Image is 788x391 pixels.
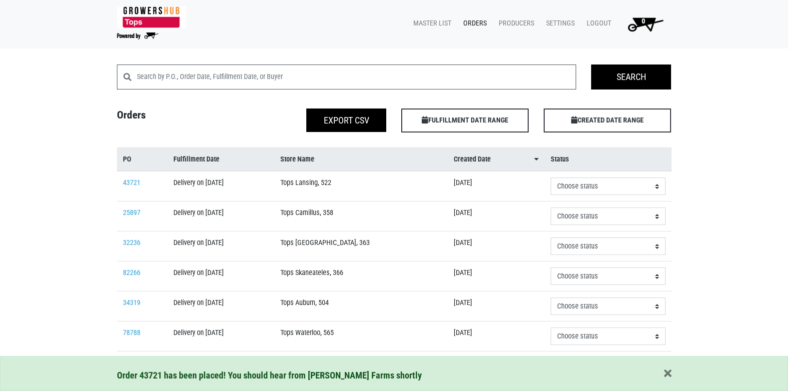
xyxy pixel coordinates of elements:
[123,154,131,165] span: PO
[405,14,455,33] a: Master List
[167,321,274,351] td: Delivery on [DATE]
[551,154,666,165] a: Status
[491,14,538,33] a: Producers
[448,231,545,261] td: [DATE]
[544,108,671,132] span: CREATED DATE RANGE
[623,14,668,34] img: Cart
[538,14,579,33] a: Settings
[167,261,274,291] td: Delivery on [DATE]
[642,17,645,25] span: 0
[123,178,140,187] a: 43721
[123,268,140,277] a: 82266
[448,171,545,201] td: [DATE]
[454,154,491,165] span: Created Date
[280,154,442,165] a: Store Name
[591,64,671,89] input: Search
[167,201,274,231] td: Delivery on [DATE]
[137,64,577,89] input: Search by P.O., Order Date, Fulfillment Date, or Buyer
[274,231,448,261] td: Tops [GEOGRAPHIC_DATA], 363
[551,154,569,165] span: Status
[448,261,545,291] td: [DATE]
[454,154,539,165] a: Created Date
[167,291,274,321] td: Delivery on [DATE]
[274,321,448,351] td: Tops Waterloo, 565
[448,291,545,321] td: [DATE]
[167,351,274,381] td: Delivery on [DATE]
[167,171,274,201] td: Delivery on [DATE]
[448,351,545,381] td: [DATE]
[117,6,186,28] img: 279edf242af8f9d49a69d9d2afa010fb.png
[117,32,158,39] img: Powered by Big Wheelbarrow
[448,321,545,351] td: [DATE]
[274,351,448,381] td: Tops Camillus, 358
[167,231,274,261] td: Delivery on [DATE]
[455,14,491,33] a: Orders
[109,108,252,128] h4: Orders
[173,154,268,165] a: Fulfillment Date
[274,261,448,291] td: Tops Skaneateles, 366
[615,14,672,34] a: 0
[123,154,161,165] a: PO
[173,154,219,165] span: Fulfillment Date
[274,201,448,231] td: Tops Camillus, 358
[123,238,140,247] a: 32236
[117,368,672,382] div: Order 43721 has been placed! You should hear from [PERSON_NAME] Farms shortly
[306,108,386,132] button: Export CSV
[401,108,529,132] span: FULFILLMENT DATE RANGE
[274,171,448,201] td: Tops Lansing, 522
[579,14,615,33] a: Logout
[274,291,448,321] td: Tops Auburn, 504
[123,298,140,307] a: 34319
[123,208,140,217] a: 25897
[280,154,314,165] span: Store Name
[123,328,140,337] a: 78788
[448,201,545,231] td: [DATE]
